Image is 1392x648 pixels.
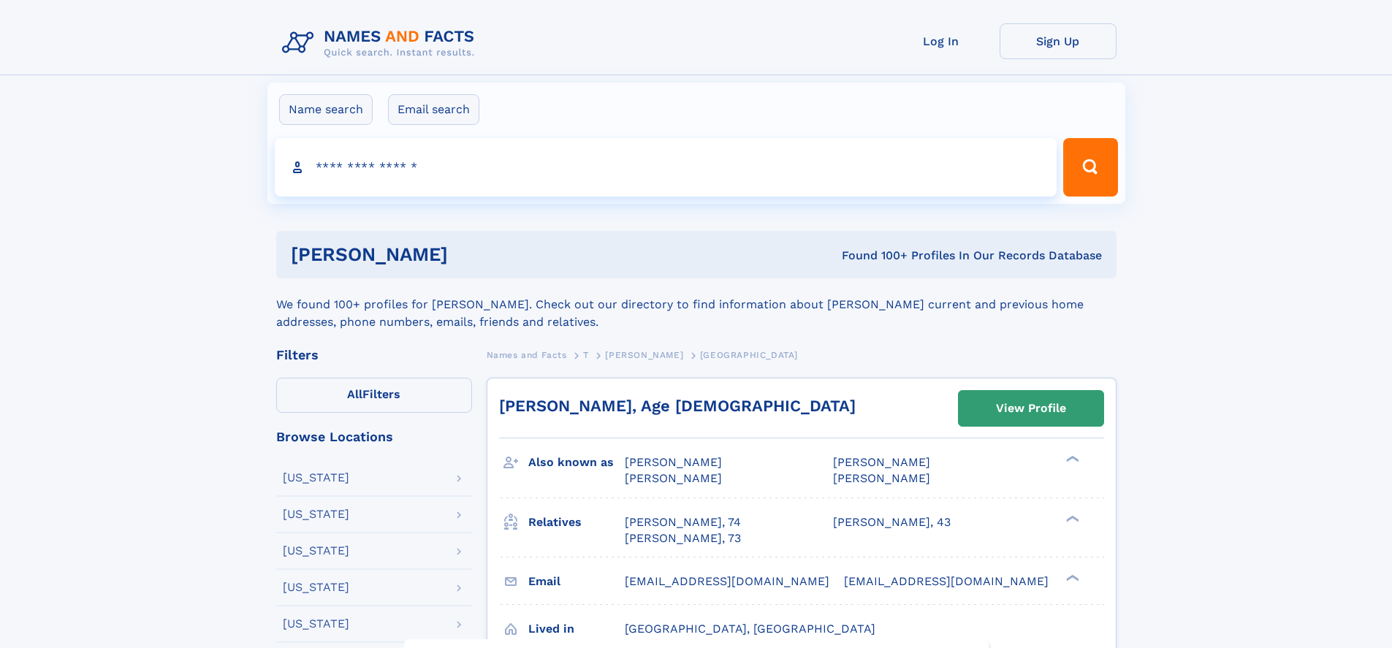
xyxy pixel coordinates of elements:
div: Found 100+ Profiles In Our Records Database [644,248,1102,264]
a: T [583,346,589,364]
div: [US_STATE] [283,545,349,557]
input: search input [275,138,1057,197]
div: ❯ [1062,573,1080,582]
span: T [583,350,589,360]
h3: Email [528,569,625,594]
div: ❯ [1062,454,1080,464]
div: [US_STATE] [283,472,349,484]
div: We found 100+ profiles for [PERSON_NAME]. Check out our directory to find information about [PERS... [276,278,1117,331]
h3: Relatives [528,510,625,535]
h3: Lived in [528,617,625,641]
span: [EMAIL_ADDRESS][DOMAIN_NAME] [844,574,1049,588]
a: [PERSON_NAME], 73 [625,530,741,546]
label: Filters [276,378,472,413]
h3: Also known as [528,450,625,475]
span: [GEOGRAPHIC_DATA], [GEOGRAPHIC_DATA] [625,622,875,636]
span: [PERSON_NAME] [833,471,930,485]
div: [US_STATE] [283,582,349,593]
span: [PERSON_NAME] [833,455,930,469]
a: View Profile [959,391,1103,426]
span: [EMAIL_ADDRESS][DOMAIN_NAME] [625,574,829,588]
a: Names and Facts [487,346,567,364]
a: Sign Up [1000,23,1117,59]
a: Log In [883,23,1000,59]
label: Email search [388,94,479,125]
h1: [PERSON_NAME] [291,245,645,264]
div: [US_STATE] [283,618,349,630]
button: Search Button [1063,138,1117,197]
span: [PERSON_NAME] [625,455,722,469]
span: All [347,387,362,401]
a: [PERSON_NAME], 74 [625,514,741,530]
div: View Profile [996,392,1066,425]
a: [PERSON_NAME], Age [DEMOGRAPHIC_DATA] [499,397,856,415]
div: Filters [276,348,472,362]
span: [PERSON_NAME] [625,471,722,485]
img: Logo Names and Facts [276,23,487,63]
div: ❯ [1062,514,1080,523]
div: Browse Locations [276,430,472,443]
div: [US_STATE] [283,508,349,520]
label: Name search [279,94,373,125]
span: [PERSON_NAME] [605,350,683,360]
span: [GEOGRAPHIC_DATA] [700,350,798,360]
a: [PERSON_NAME] [605,346,683,364]
a: [PERSON_NAME], 43 [833,514,951,530]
